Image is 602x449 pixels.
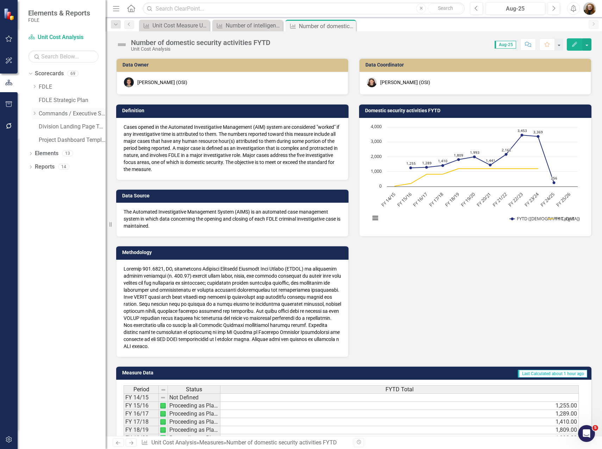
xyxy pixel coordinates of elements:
[131,46,270,52] div: Unit Cost Analysis
[502,147,511,152] text: 2,162
[124,77,134,87] img: John Rothwell
[371,168,382,174] text: 1,000
[365,62,588,68] h3: Data Coordinator
[124,434,159,442] td: FY 19/20
[459,191,476,208] text: FY 19/20
[489,164,492,166] path: FY 20/21, 1,441. FYTD (Sum).
[412,191,428,208] text: FY 16/17
[367,77,377,87] img: Linda Infinger
[366,124,584,229] div: Chart. Highcharts interactive chart.
[39,136,106,144] a: Project Dashboard Template
[583,2,596,15] img: Jennifer Siddoway
[28,50,99,63] input: Search Below...
[124,124,341,173] div: Cases opened in the Automated Investigative Management (AIM) system are considered "worked" if an...
[214,21,281,30] a: Number of intelligence reports that address a priority information need
[371,138,382,144] text: 3,000
[533,129,543,134] text: 3,369
[58,164,69,170] div: 14
[220,418,579,426] td: 1,410.00
[226,21,281,30] div: Number of intelligence reports that address a priority information need
[470,150,479,155] text: 1,993
[161,387,166,393] img: 8DAGhfEEPCf229AAAAAElFTkSuQmCC
[454,153,463,158] text: 1,809
[220,402,579,410] td: 1,255.00
[578,425,595,442] iframe: Intercom live chat
[518,128,527,133] text: 3,453
[371,123,382,129] text: 4,000
[366,124,581,229] svg: Interactive chart
[485,2,545,15] button: Aug-25
[39,96,106,105] a: FDLE Strategic Plan
[160,403,166,409] img: AUsQyScrxTE5AAAAAElFTkSuQmCC
[510,215,541,222] button: Show FYTD (Sum)
[67,71,79,77] div: 69
[124,410,159,418] td: FY 16/17
[122,193,345,198] h3: Data Source
[168,410,220,418] td: Proceeding as Planned
[133,386,149,393] span: Period
[152,21,208,30] div: Unit Cost Measure Updater
[28,33,99,42] a: Unit Cost Analysis
[396,191,413,208] text: FY 15/16
[299,22,354,31] div: Number of domestic security activities FYTD
[39,83,106,91] a: FDLE
[592,425,598,431] span: 5
[438,158,447,163] text: 1,410
[124,208,341,229] p: The Automated Investigative Management System (AIMS) is an automated case management system in wh...
[409,166,412,169] path: FY 15/16, 1,255. FYTD (Sum).
[553,181,556,184] path: FY 24/25, 256. FYTD (Sum).
[141,439,349,447] div: » »
[124,426,159,434] td: FY 18/19
[537,135,540,138] path: FY 23/24, 3,369. FYTD (Sum).
[457,158,460,161] path: FY 18/19, 1,809. FYTD (Sum).
[385,386,414,393] span: FYTD Total
[518,370,587,378] span: Last Calculated about 1 hour ago
[406,161,416,166] text: 1,255
[124,393,159,402] td: FY 14/15
[521,134,523,137] path: FY 22/23, 3,453. FYTD (Sum).
[160,419,166,425] img: AUsQyScrxTE5AAAAAElFTkSuQmCC
[151,439,196,446] a: Unit Cost Analysis
[475,191,492,208] text: FY 20/21
[422,160,432,165] text: 1,289
[523,191,540,208] text: FY 23/24
[160,427,166,433] img: AUsQyScrxTE5AAAAAElFTkSuQmCC
[548,215,575,222] button: Show FY Target
[491,191,508,208] text: FY 21/22
[365,108,588,113] h3: Domestic security activities FYTD
[160,411,166,417] img: AUsQyScrxTE5AAAAAElFTkSuQmCC
[143,2,465,15] input: Search ClearPoint...
[441,164,444,167] path: FY 17/18, 1,410. FYTD (Sum).
[141,21,208,30] a: Unit Cost Measure Updater
[428,191,445,208] text: FY 17/18
[555,191,572,208] text: FY 25/26
[371,153,382,159] text: 2,000
[428,4,463,13] button: Search
[425,166,428,169] path: FY 16/17, 1,289. FYTD (Sum).
[122,250,345,255] h3: Methodology
[160,435,166,441] img: AUsQyScrxTE5AAAAAElFTkSuQmCC
[160,395,166,400] img: 8DAGhfEEPCf229AAAAAElFTkSuQmCC
[507,191,524,208] text: FY 22/23
[35,150,58,158] a: Elements
[168,434,220,442] td: Proceeding as Planned
[539,191,556,208] text: FY 24/25
[39,110,106,118] a: Commands / Executive Support Branch
[226,439,337,446] div: Number of domestic security activities FYTD
[551,176,557,181] text: 256
[220,410,579,418] td: 1,289.00
[168,393,220,402] td: Not Defined
[28,9,90,17] span: Elements & Reports
[438,5,453,11] span: Search
[168,426,220,434] td: Proceeding as Planned
[116,39,127,50] img: Not Defined
[131,39,270,46] div: Number of domestic security activities FYTD
[199,439,224,446] a: Measures
[444,191,460,208] text: FY 18/19
[62,151,73,157] div: 13
[220,434,579,442] td: 1,993.00
[35,163,55,171] a: Reports
[168,418,220,426] td: Proceeding as Planned
[488,5,543,13] div: Aug-25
